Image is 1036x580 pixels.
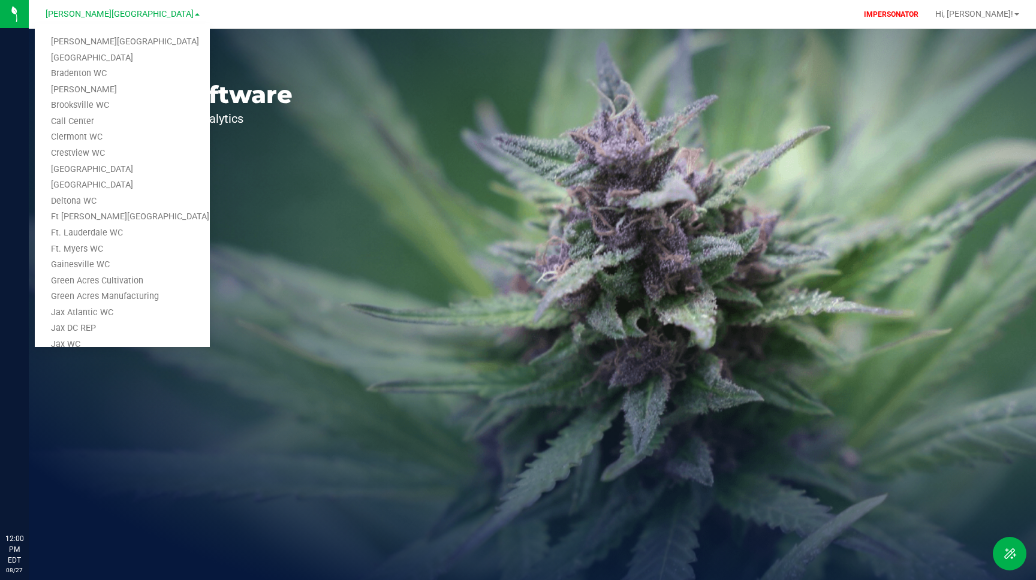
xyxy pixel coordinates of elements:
[35,129,210,146] a: Clermont WC
[35,82,210,98] a: [PERSON_NAME]
[35,321,210,337] a: Jax DC REP
[46,9,194,19] span: [PERSON_NAME][GEOGRAPHIC_DATA]
[35,162,210,178] a: [GEOGRAPHIC_DATA]
[35,98,210,114] a: Brooksville WC
[5,566,23,575] p: 08/27
[35,50,210,67] a: [GEOGRAPHIC_DATA]
[35,257,210,273] a: Gainesville WC
[35,34,210,50] a: [PERSON_NAME][GEOGRAPHIC_DATA]
[35,289,210,305] a: Green Acres Manufacturing
[35,177,210,194] a: [GEOGRAPHIC_DATA]
[35,146,210,162] a: Crestview WC
[859,9,923,20] p: IMPERSONATOR
[35,241,210,258] a: Ft. Myers WC
[35,209,210,225] a: Ft [PERSON_NAME][GEOGRAPHIC_DATA]
[35,305,210,321] a: Jax Atlantic WC
[993,537,1026,570] button: Toggle Menu
[35,225,210,241] a: Ft. Lauderdale WC
[35,114,210,130] a: Call Center
[35,194,210,210] a: Deltona WC
[35,273,210,289] a: Green Acres Cultivation
[35,337,210,353] a: Jax WC
[935,9,1013,19] span: Hi, [PERSON_NAME]!
[35,66,210,82] a: Bradenton WC
[5,533,23,566] p: 12:00 PM EDT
